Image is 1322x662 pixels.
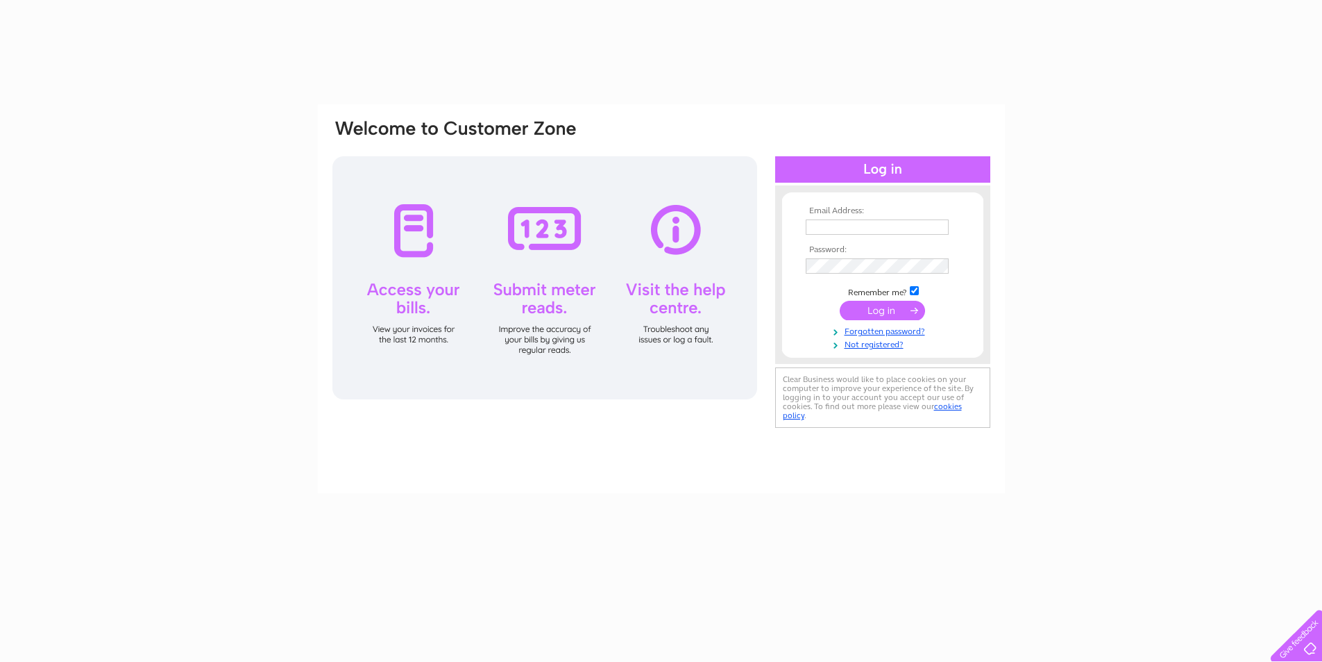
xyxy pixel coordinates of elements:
[775,367,990,428] div: Clear Business would like to place cookies on your computer to improve your experience of the sit...
[806,337,963,350] a: Not registered?
[802,206,963,216] th: Email Address:
[802,284,963,298] td: Remember me?
[783,402,962,420] a: cookies policy
[802,245,963,255] th: Password:
[806,324,963,337] a: Forgotten password?
[840,301,925,320] input: Submit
